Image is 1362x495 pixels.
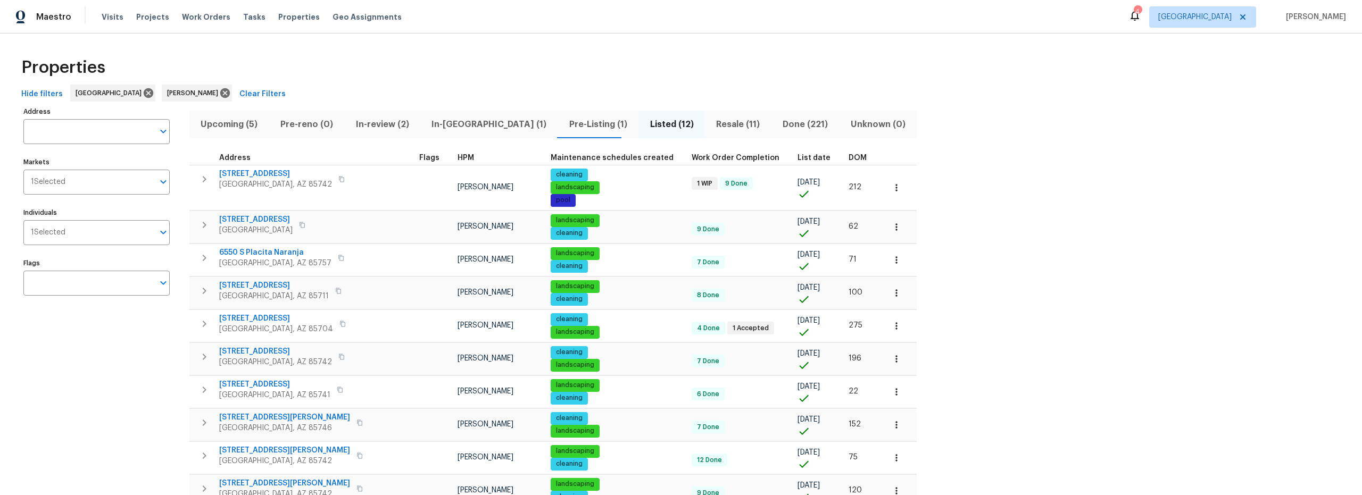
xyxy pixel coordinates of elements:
span: [GEOGRAPHIC_DATA], AZ 85741 [219,390,330,400]
span: landscaping [552,360,599,370]
span: [PERSON_NAME] [458,454,513,461]
span: 1 Accepted [728,324,773,333]
span: [GEOGRAPHIC_DATA], AZ 85742 [219,357,332,367]
span: cleaning [552,348,587,357]
label: Flags [23,260,170,266]
span: [DATE] [798,284,820,291]
span: Properties [278,12,320,22]
span: pool [552,196,575,205]
span: landscaping [552,216,599,225]
span: Done (221) [778,117,833,132]
span: [GEOGRAPHIC_DATA] [76,88,146,98]
span: Address [219,154,251,162]
span: [DATE] [798,317,820,324]
span: [PERSON_NAME] [458,388,513,395]
span: 7 Done [693,357,724,366]
span: [STREET_ADDRESS] [219,346,332,357]
span: cleaning [552,229,587,238]
span: [PERSON_NAME] [458,421,513,428]
span: 275 [849,322,862,329]
span: [DATE] [798,449,820,456]
span: [DATE] [798,416,820,423]
span: [GEOGRAPHIC_DATA], AZ 85746 [219,423,350,433]
span: [GEOGRAPHIC_DATA], AZ 85742 [219,456,350,466]
span: cleaning [552,295,587,304]
span: landscaping [552,447,599,456]
span: 4 Done [693,324,724,333]
span: [PERSON_NAME] [167,88,222,98]
span: [DATE] [798,251,820,258]
span: [DATE] [798,482,820,489]
span: 9 Done [693,225,724,234]
span: landscaping [552,328,599,337]
span: [PERSON_NAME] [458,322,513,329]
span: [GEOGRAPHIC_DATA] [1158,12,1232,22]
span: 22 [849,388,858,395]
span: 6550 S Placita Naranja [219,247,331,258]
span: 100 [849,289,862,296]
span: Properties [21,62,105,73]
span: [STREET_ADDRESS][PERSON_NAME] [219,412,350,423]
span: 120 [849,486,862,494]
span: 75 [849,454,858,461]
span: Maestro [36,12,71,22]
span: [GEOGRAPHIC_DATA], AZ 85757 [219,258,331,269]
span: 7 Done [693,423,724,432]
span: [STREET_ADDRESS] [219,169,332,179]
span: landscaping [552,381,599,390]
span: landscaping [552,282,599,291]
span: [STREET_ADDRESS] [219,379,330,390]
span: Unknown (0) [845,117,910,132]
span: [STREET_ADDRESS] [219,313,333,324]
span: [DATE] [798,218,820,225]
span: Upcoming (5) [196,117,263,132]
span: [STREET_ADDRESS] [219,214,293,225]
span: HPM [458,154,474,162]
span: [DATE] [798,350,820,357]
span: [GEOGRAPHIC_DATA], AZ 85742 [219,179,332,190]
span: 62 [849,223,858,230]
span: Clear Filters [239,88,286,101]
span: Tasks [243,13,265,21]
span: [DATE] [798,383,820,390]
span: 9 Done [721,179,752,188]
span: cleaning [552,262,587,271]
span: List date [798,154,831,162]
button: Open [156,225,171,240]
span: landscaping [552,480,599,489]
span: Resale (11) [711,117,765,132]
span: landscaping [552,183,599,192]
span: cleaning [552,315,587,324]
span: [PERSON_NAME] [458,289,513,296]
span: 152 [849,421,861,428]
span: Listed (12) [645,117,699,132]
span: [GEOGRAPHIC_DATA], AZ 85711 [219,291,329,301]
span: cleaning [552,459,587,468]
label: Markets [23,159,170,165]
div: [GEOGRAPHIC_DATA] [70,85,155,102]
span: 1 Selected [31,228,65,237]
span: [PERSON_NAME] [458,256,513,263]
span: 12 Done [693,456,726,465]
span: DOM [849,154,867,162]
span: Flags [419,154,439,162]
span: In-review (2) [351,117,414,132]
div: [PERSON_NAME] [162,85,232,102]
span: cleaning [552,393,587,402]
span: 7 Done [693,258,724,267]
span: cleaning [552,414,587,423]
span: Visits [102,12,123,22]
span: 212 [849,183,861,191]
span: Maintenance schedules created [551,154,674,162]
span: [DATE] [798,179,820,186]
span: 1 WIP [693,179,717,188]
span: Geo Assignments [333,12,402,22]
span: [PERSON_NAME] [1282,12,1346,22]
span: [PERSON_NAME] [458,355,513,362]
button: Open [156,124,171,139]
label: Individuals [23,209,170,216]
span: Work Order Completion [692,154,779,162]
span: [PERSON_NAME] [458,223,513,230]
span: 196 [849,355,861,362]
button: Open [156,174,171,189]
